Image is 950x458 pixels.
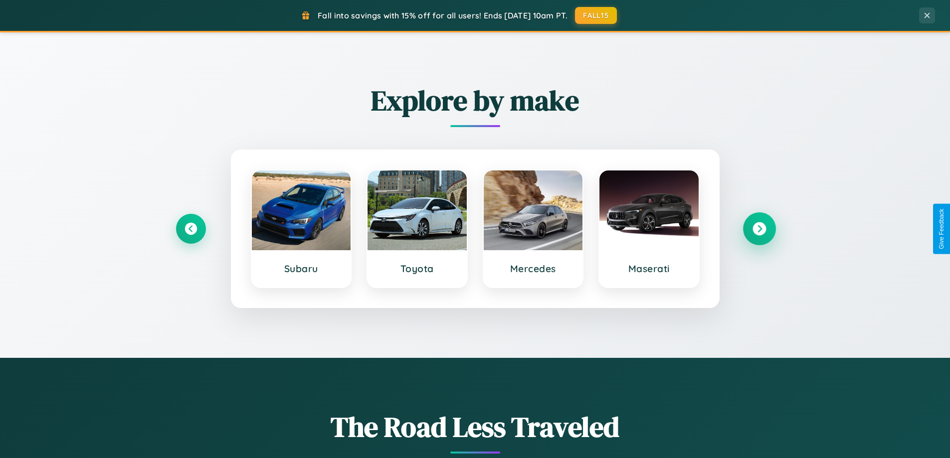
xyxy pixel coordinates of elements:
[609,263,689,275] h3: Maserati
[176,81,774,120] h2: Explore by make
[938,209,945,249] div: Give Feedback
[176,408,774,446] h1: The Road Less Traveled
[318,10,568,20] span: Fall into savings with 15% off for all users! Ends [DATE] 10am PT.
[262,263,341,275] h3: Subaru
[575,7,617,24] button: FALL15
[378,263,457,275] h3: Toyota
[494,263,573,275] h3: Mercedes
